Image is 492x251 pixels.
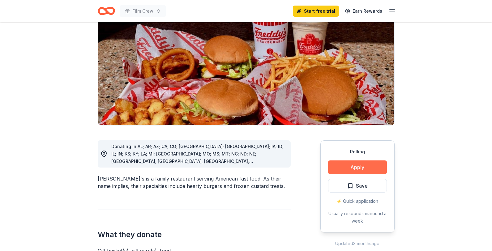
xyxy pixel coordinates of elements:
[120,5,166,17] button: Film Crew
[328,148,387,155] div: Rolling
[132,7,153,15] span: Film Crew
[98,175,291,190] div: [PERSON_NAME]'s is a family restaurant serving American fast food. As their name implies, their s...
[328,210,387,225] div: Usually responds in around a week
[98,7,394,125] img: Image for Freddy's Frozen Custard & Steakburgers
[320,240,395,247] div: Updated 3 months ago
[111,144,284,179] span: Donating in AL; AR; AZ; CA; CO; [GEOGRAPHIC_DATA]; [GEOGRAPHIC_DATA]; IA; ID; IL; IN; KS; KY; LA;...
[356,182,368,190] span: Save
[98,230,291,240] h2: What they donate
[328,198,387,205] div: ⚡️ Quick application
[328,160,387,174] button: Apply
[98,4,115,18] a: Home
[341,6,386,17] a: Earn Rewards
[293,6,339,17] a: Start free trial
[328,179,387,193] button: Save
